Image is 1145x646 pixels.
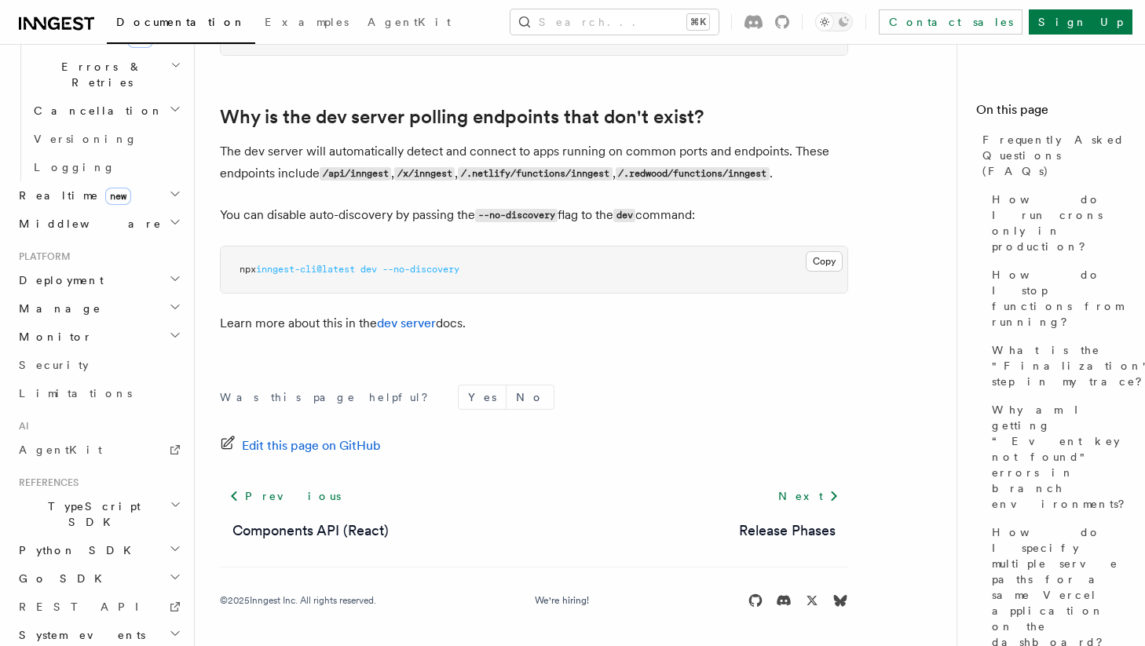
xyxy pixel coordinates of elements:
button: Go SDK [13,564,185,593]
span: Python SDK [13,542,141,558]
a: Edit this page on GitHub [220,435,381,457]
span: Realtime [13,188,131,203]
span: inngest-cli@latest [256,264,355,275]
span: Why am I getting “Event key not found" errors in branch environments? [992,402,1136,512]
span: dev [360,264,377,275]
button: Python SDK [13,536,185,564]
span: Platform [13,250,71,263]
code: dev [613,209,635,222]
a: AgentKit [13,436,185,464]
span: Middleware [13,216,162,232]
code: /api/inngest [320,167,391,181]
span: AgentKit [368,16,451,28]
span: How do I run crons only in production? [992,192,1126,254]
span: new [105,188,131,205]
span: References [13,476,79,489]
span: AgentKit [19,443,102,456]
a: Components API (React) [232,520,389,542]
kbd: ⌘K [687,14,709,30]
button: Errors & Retries [27,53,185,97]
a: Versioning [27,125,185,153]
button: No [507,385,554,409]
button: Realtimenew [13,181,185,210]
button: Yes [459,385,506,409]
span: How do I stop functions from running? [992,267,1126,330]
a: Next [769,482,848,510]
a: How do I run crons only in production? [986,185,1126,261]
span: Security [19,359,89,371]
p: The dev server will automatically detect and connect to apps running on common ports and endpoint... [220,141,848,185]
span: --no-discovery [382,264,459,275]
a: AgentKit [358,5,460,42]
a: Documentation [107,5,255,44]
button: Manage [13,294,185,323]
div: © 2025 Inngest Inc. All rights reserved. [220,594,376,607]
button: Deployment [13,266,185,294]
code: --no-discovery [475,209,558,222]
a: REST API [13,593,185,621]
button: Middleware [13,210,185,238]
a: Limitations [13,379,185,407]
button: Cancellation [27,97,185,125]
span: Frequently Asked Questions (FAQs) [982,132,1126,179]
span: npx [240,264,256,275]
code: /.redwood/functions/inngest [616,167,770,181]
span: Versioning [34,133,137,145]
span: Documentation [116,16,246,28]
p: Learn more about this in the docs. [220,312,848,334]
p: Was this page helpful? [220,389,439,405]
span: Go SDK [13,571,112,586]
a: Sign Up [1029,9,1132,35]
a: Why is the dev server polling endpoints that don't exist? [220,106,704,128]
span: Cancellation [27,103,163,119]
button: Copy [806,251,843,272]
a: How do I stop functions from running? [986,261,1126,336]
button: TypeScript SDK [13,492,185,536]
h4: On this page [976,100,1126,126]
span: Deployment [13,272,104,288]
p: You can disable auto-discovery by passing the flag to the command: [220,204,848,227]
span: Edit this page on GitHub [242,435,381,457]
button: Search...⌘K [510,9,719,35]
span: System events [13,627,145,643]
a: Security [13,351,185,379]
a: Release Phases [739,520,836,542]
button: Toggle dark mode [815,13,853,31]
button: Monitor [13,323,185,351]
a: Why am I getting “Event key not found" errors in branch environments? [986,396,1126,518]
span: Limitations [19,387,132,400]
code: /x/inngest [394,167,455,181]
a: Examples [255,5,358,42]
a: dev server [377,316,436,330]
span: TypeScript SDK [13,498,170,530]
a: What is the "Finalization" step in my trace? [986,336,1126,396]
span: Logging [34,161,115,173]
a: We're hiring! [535,594,589,607]
span: Errors & Retries [27,59,170,90]
a: Previous [220,482,349,510]
span: Monitor [13,329,93,345]
span: Manage [13,301,101,316]
code: /.netlify/functions/inngest [458,167,612,181]
a: Frequently Asked Questions (FAQs) [976,126,1126,185]
span: AI [13,420,29,432]
span: Examples [265,16,349,28]
a: Contact sales [879,9,1022,35]
a: Logging [27,153,185,181]
span: REST API [19,600,152,613]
